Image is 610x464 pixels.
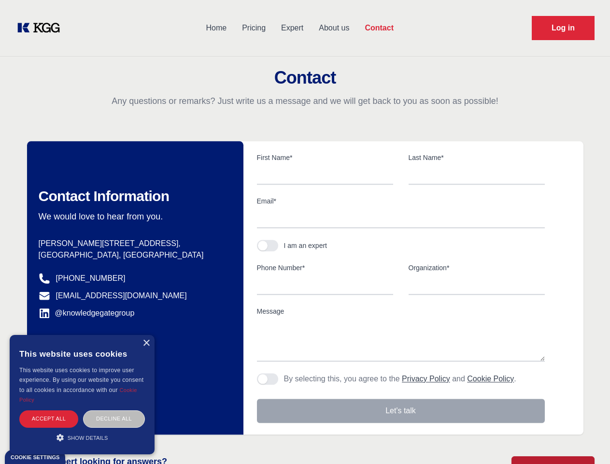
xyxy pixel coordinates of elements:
[234,15,273,41] a: Pricing
[284,373,516,385] p: By selecting this, you agree to the and .
[198,15,234,41] a: Home
[257,196,545,206] label: Email*
[532,16,595,40] a: Request Demo
[19,410,78,427] div: Accept all
[409,263,545,273] label: Organization*
[19,367,143,393] span: This website uses cookies to improve user experience. By using our website you consent to all coo...
[284,241,327,250] div: I am an expert
[56,290,187,302] a: [EMAIL_ADDRESS][DOMAIN_NAME]
[467,375,514,383] a: Cookie Policy
[142,340,150,347] div: Close
[68,435,108,441] span: Show details
[11,455,59,460] div: Cookie settings
[257,263,393,273] label: Phone Number*
[12,95,598,107] p: Any questions or remarks? Just write us a message and we will get back to you as soon as possible!
[402,375,450,383] a: Privacy Policy
[39,238,228,249] p: [PERSON_NAME][STREET_ADDRESS],
[19,387,137,403] a: Cookie Policy
[15,20,68,36] a: KOL Knowledge Platform: Talk to Key External Experts (KEE)
[12,68,598,87] h2: Contact
[562,418,610,464] iframe: Chat Widget
[257,306,545,316] label: Message
[409,153,545,162] label: Last Name*
[56,273,126,284] a: [PHONE_NUMBER]
[39,249,228,261] p: [GEOGRAPHIC_DATA], [GEOGRAPHIC_DATA]
[357,15,401,41] a: Contact
[39,211,228,222] p: We would love to hear from you.
[257,153,393,162] label: First Name*
[273,15,311,41] a: Expert
[19,433,145,442] div: Show details
[257,399,545,423] button: Let's talk
[39,307,135,319] a: @knowledgegategroup
[39,188,228,205] h2: Contact Information
[19,342,145,365] div: This website uses cookies
[83,410,145,427] div: Decline all
[311,15,357,41] a: About us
